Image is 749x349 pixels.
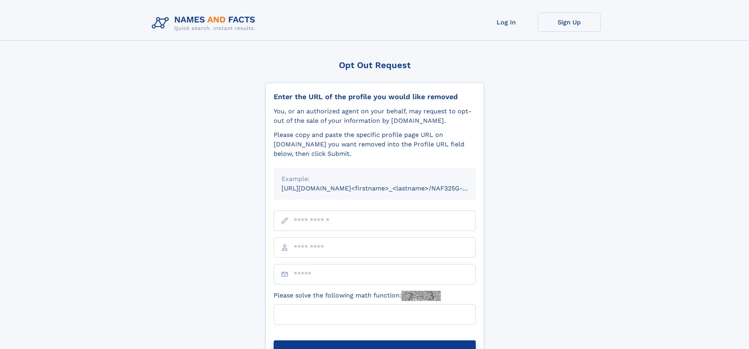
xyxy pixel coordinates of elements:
[274,92,476,101] div: Enter the URL of the profile you would like removed
[282,185,491,192] small: [URL][DOMAIN_NAME]<firstname>_<lastname>/NAF325G-xxxxxxxx
[538,13,601,32] a: Sign Up
[282,174,468,184] div: Example:
[265,60,484,70] div: Opt Out Request
[274,291,441,301] label: Please solve the following math function:
[475,13,538,32] a: Log In
[149,13,262,34] img: Logo Names and Facts
[274,107,476,126] div: You, or an authorized agent on your behalf, may request to opt-out of the sale of your informatio...
[274,130,476,159] div: Please copy and paste the specific profile page URL on [DOMAIN_NAME] you want removed into the Pr...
